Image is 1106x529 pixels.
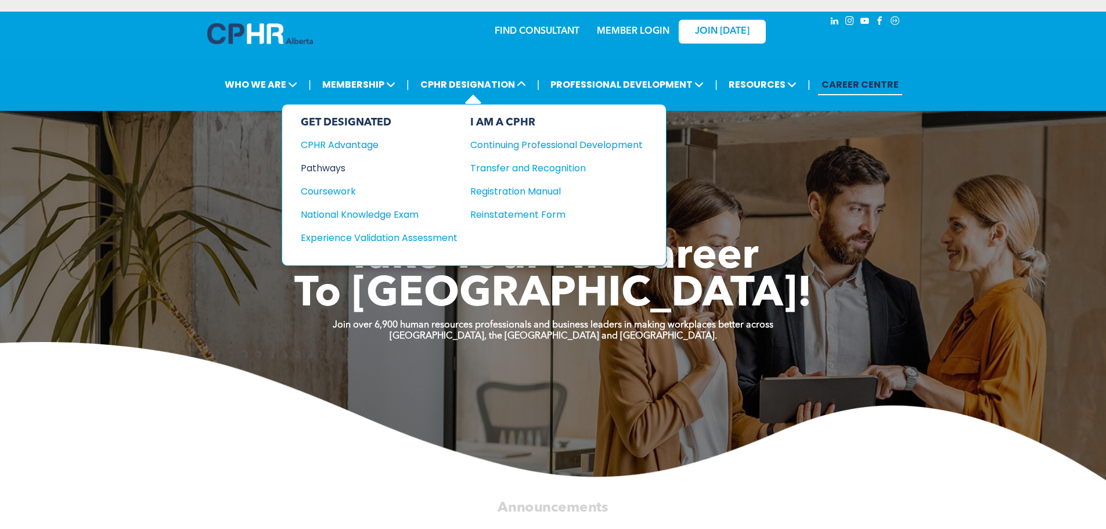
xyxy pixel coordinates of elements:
[470,161,625,175] div: Transfer and Recognition
[818,74,902,95] a: CAREER CENTRE
[679,20,766,44] a: JOIN [DATE]
[301,184,457,199] a: Coursework
[417,74,529,95] span: CPHR DESIGNATION
[470,207,643,222] a: Reinstatement Form
[889,15,902,30] a: Social network
[470,161,643,175] a: Transfer and Recognition
[207,23,313,44] img: A blue and white logo for cp alberta
[874,15,887,30] a: facebook
[301,138,457,152] a: CPHR Advantage
[470,138,625,152] div: Continuing Professional Development
[695,26,750,37] span: JOIN [DATE]
[808,73,810,96] li: |
[301,184,442,199] div: Coursework
[301,207,442,222] div: National Knowledge Exam
[470,207,625,222] div: Reinstatement Form
[308,73,311,96] li: |
[537,73,540,96] li: |
[495,27,579,36] a: FIND CONSULTANT
[294,274,812,316] span: To [GEOGRAPHIC_DATA]!
[301,231,457,245] a: Experience Validation Assessment
[301,161,457,175] a: Pathways
[715,73,718,96] li: |
[319,74,399,95] span: MEMBERSHIP
[301,231,442,245] div: Experience Validation Assessment
[390,332,717,341] strong: [GEOGRAPHIC_DATA], the [GEOGRAPHIC_DATA] and [GEOGRAPHIC_DATA].
[333,321,773,330] strong: Join over 6,900 human resources professionals and business leaders in making workplaces better ac...
[498,501,608,514] span: Announcements
[828,15,841,30] a: linkedin
[406,73,409,96] li: |
[725,74,800,95] span: RESOURCES
[470,184,643,199] a: Registration Manual
[470,184,625,199] div: Registration Manual
[470,138,643,152] a: Continuing Professional Development
[221,74,301,95] span: WHO WE ARE
[301,138,442,152] div: CPHR Advantage
[597,27,669,36] a: MEMBER LOGIN
[844,15,856,30] a: instagram
[301,116,457,129] div: GET DESIGNATED
[301,207,457,222] a: National Knowledge Exam
[470,116,643,129] div: I AM A CPHR
[547,74,707,95] span: PROFESSIONAL DEVELOPMENT
[859,15,871,30] a: youtube
[301,161,442,175] div: Pathways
